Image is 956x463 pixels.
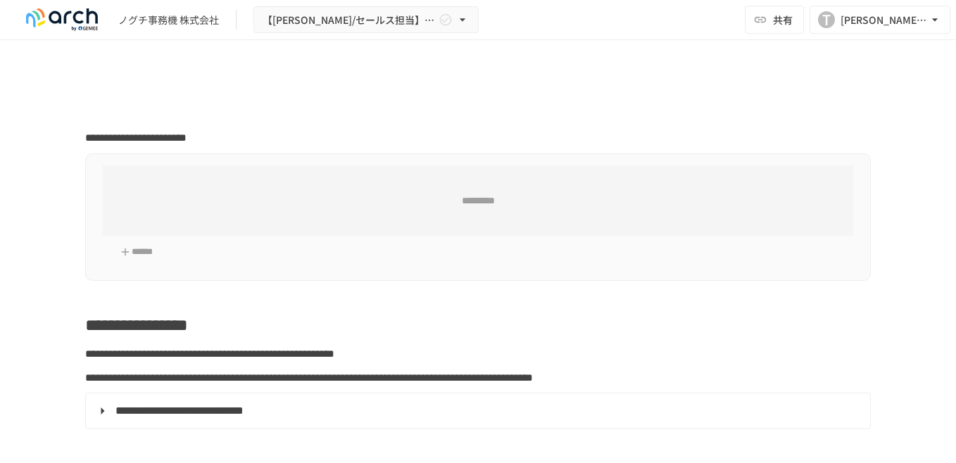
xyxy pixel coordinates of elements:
[745,6,804,34] button: 共有
[118,13,219,27] div: ノグチ事務機 株式会社
[818,11,835,28] div: T
[253,6,479,34] button: 【[PERSON_NAME]/セールス担当】ノグチ事務機株式会社様_初期設定サポート
[773,12,793,27] span: 共有
[841,11,928,29] div: [PERSON_NAME][EMAIL_ADDRESS][DOMAIN_NAME]
[263,11,436,29] span: 【[PERSON_NAME]/セールス担当】ノグチ事務機株式会社様_初期設定サポート
[17,8,107,31] img: logo-default@2x-9cf2c760.svg
[810,6,950,34] button: T[PERSON_NAME][EMAIL_ADDRESS][DOMAIN_NAME]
